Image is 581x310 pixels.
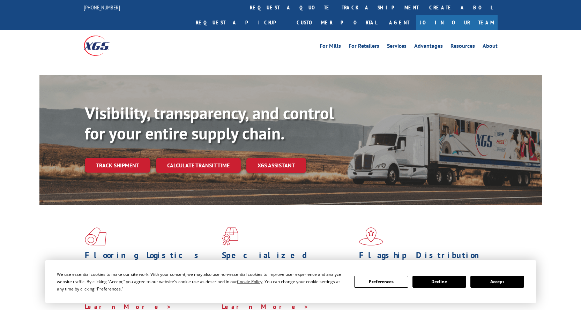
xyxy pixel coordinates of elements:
a: Advantages [414,43,443,51]
a: Services [387,43,407,51]
h1: Flagship Distribution Model [359,251,491,271]
a: Agent [382,15,416,30]
img: xgs-icon-focused-on-flooring-red [222,227,238,245]
button: Decline [412,276,466,288]
button: Accept [470,276,524,288]
a: For Mills [320,43,341,51]
div: We use essential cookies to make our site work. With your consent, we may also use non-essential ... [57,271,346,293]
img: xgs-icon-flagship-distribution-model-red [359,227,383,245]
a: Calculate transit time [156,158,241,173]
a: For Retailers [349,43,379,51]
b: Visibility, transparency, and control for your entire supply chain. [85,102,334,144]
a: Request a pickup [191,15,291,30]
a: Resources [450,43,475,51]
span: Cookie Policy [237,279,262,285]
a: About [483,43,498,51]
a: Join Our Team [416,15,498,30]
h1: Flooring Logistics Solutions [85,251,217,271]
h1: Specialized Freight Experts [222,251,354,271]
span: Preferences [97,286,121,292]
a: Customer Portal [291,15,382,30]
button: Preferences [354,276,408,288]
a: [PHONE_NUMBER] [84,4,120,11]
a: XGS ASSISTANT [246,158,306,173]
img: xgs-icon-total-supply-chain-intelligence-red [85,227,106,245]
div: Cookie Consent Prompt [45,260,536,303]
a: Track shipment [85,158,150,173]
